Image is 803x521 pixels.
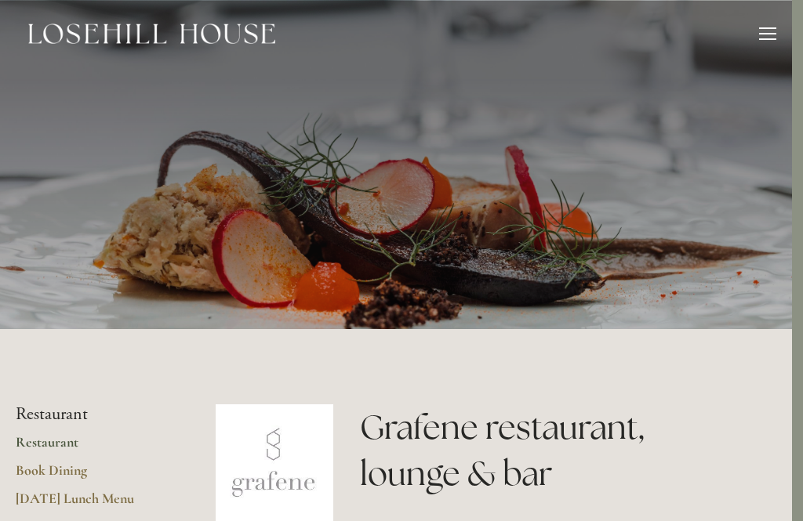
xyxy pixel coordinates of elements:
img: Losehill House [28,24,275,44]
a: [DATE] Lunch Menu [16,490,165,518]
h1: Grafene restaurant, lounge & bar [360,404,765,497]
a: Restaurant [16,433,165,461]
li: Restaurant [16,404,165,425]
a: Book Dining [16,461,165,490]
